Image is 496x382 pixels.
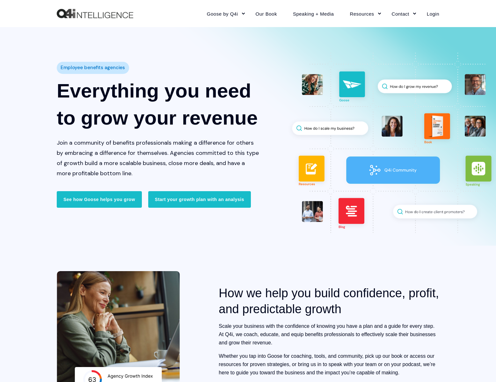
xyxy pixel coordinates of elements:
[57,138,259,178] p: Join a community of benefits professionals making a difference for others by embracing a differen...
[148,191,251,208] a: Start your growth plan with an analysis
[219,285,439,317] h2: How we help you build confidence, profit, and predictable growth
[57,191,142,208] a: See how Goose helps you grow
[57,9,133,18] img: Q4intelligence, LLC logo
[219,322,439,347] p: Scale your business with the confidence of knowing you have a plan and a guide for every step. At...
[61,63,125,72] span: Employee benefits agencies
[57,9,133,18] a: Back to Home
[57,77,259,131] h1: Everything you need to grow your revenue
[219,352,439,377] p: Whether you tap into Goose for coaching, tools, and community, pick up our book or access our res...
